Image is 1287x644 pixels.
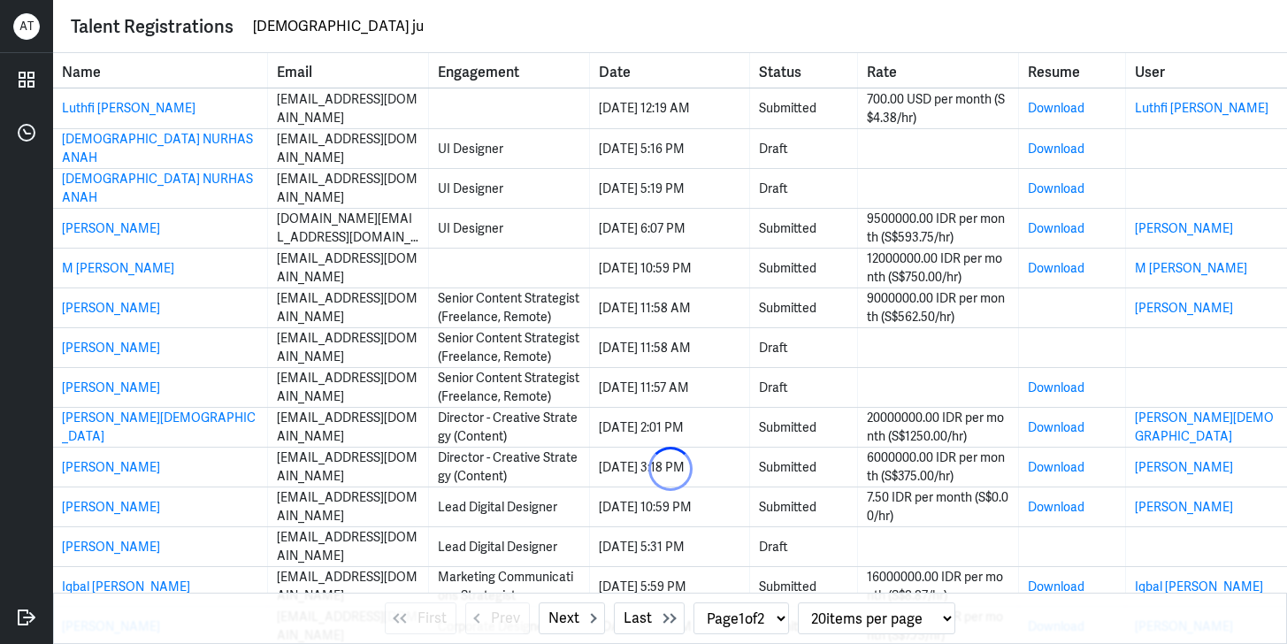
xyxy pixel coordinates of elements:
[491,608,520,629] span: Prev
[465,602,530,634] button: Prev
[548,608,579,629] span: Next
[71,13,234,40] div: Talent Registrations
[539,602,605,634] button: Next
[251,13,1269,40] input: Search
[385,602,456,634] button: First
[624,608,652,629] span: Last
[614,602,685,634] button: Last
[13,13,40,40] div: A T
[418,608,447,629] span: First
